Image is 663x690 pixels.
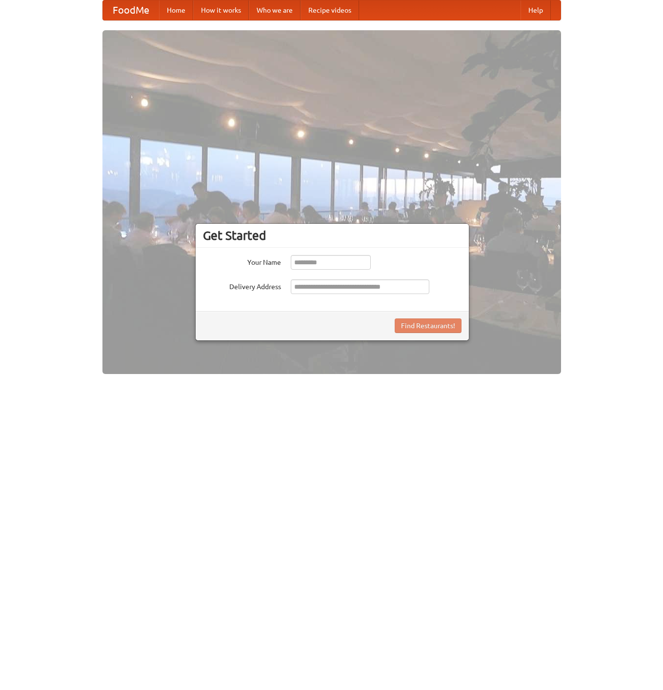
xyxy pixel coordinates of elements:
[193,0,249,20] a: How it works
[203,279,281,292] label: Delivery Address
[395,318,462,333] button: Find Restaurants!
[203,255,281,267] label: Your Name
[521,0,551,20] a: Help
[249,0,301,20] a: Who we are
[203,228,462,243] h3: Get Started
[159,0,193,20] a: Home
[103,0,159,20] a: FoodMe
[301,0,359,20] a: Recipe videos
